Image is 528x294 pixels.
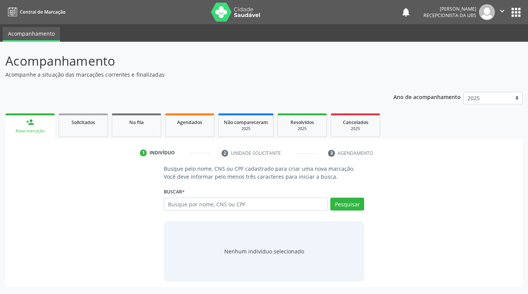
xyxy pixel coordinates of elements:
[330,198,364,211] button: Pesquisar
[3,27,60,42] a: Acompanhamento
[498,7,506,15] i: 
[5,52,368,71] p: Acompanhamento
[423,6,476,12] div: [PERSON_NAME]
[393,92,461,101] p: Ano de acompanhamento
[290,119,314,126] span: Resolvidos
[224,119,268,126] span: Não compareceram
[343,119,368,126] span: Cancelados
[11,128,49,134] div: Nova marcação
[423,12,476,19] span: Recepcionista da UBS
[140,149,147,156] div: 1
[164,198,328,211] input: Busque por nome, CNS ou CPF
[495,4,509,20] button: 
[509,6,523,19] button: apps
[5,6,65,18] a: Central de Marcação
[283,126,321,132] div: 2025
[5,71,368,79] p: Acompanhe a situação das marcações correntes e finalizadas
[401,7,411,17] button: notifications
[224,126,268,132] div: 2025
[26,118,34,126] div: person_add
[164,186,185,198] label: Buscar
[224,247,304,255] div: Nenhum indivíduo selecionado
[71,119,95,126] span: Solicitados
[164,165,364,181] p: Busque pelo nome, CNS ou CPF cadastrado para criar uma nova marcação. Você deve informar pelo men...
[177,119,202,126] span: Agendados
[20,9,65,15] span: Central de Marcação
[336,126,374,132] div: 2025
[479,4,495,20] img: img
[149,149,175,156] div: Indivíduo
[129,119,144,126] span: Na fila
